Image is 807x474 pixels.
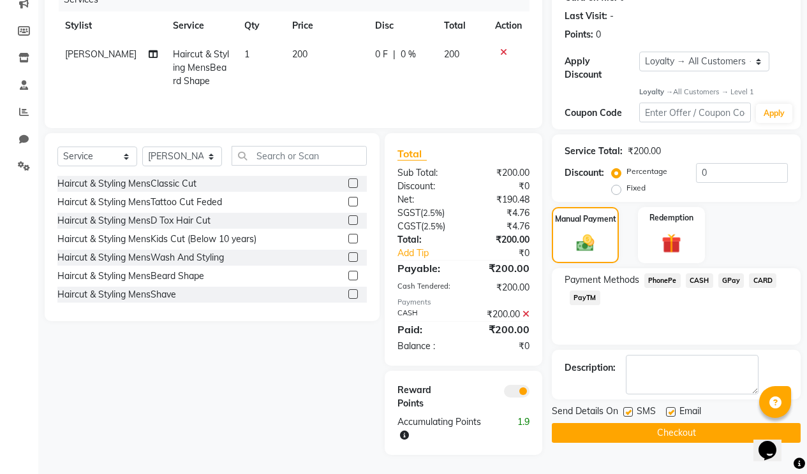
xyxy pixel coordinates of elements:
[388,166,464,180] div: Sub Total:
[639,87,673,96] strong: Loyalty →
[555,213,616,225] label: Manual Payment
[388,308,464,321] div: CASH
[639,87,788,97] div: All Customers → Level 1
[232,146,367,166] input: Search or Scan
[237,11,285,40] th: Qty
[57,196,222,209] div: Haircut & Styling MensTattoo Cut Feded
[57,288,176,301] div: Haircut & Styling MensShave
[424,221,443,231] span: 2.5%
[397,147,427,161] span: Total
[565,10,607,23] div: Last Visit:
[686,273,713,288] span: CASH
[463,340,539,353] div: ₹0
[436,11,487,40] th: Total
[388,384,464,410] div: Reward Points
[463,233,539,247] div: ₹200.00
[565,361,616,375] div: Description:
[388,206,464,220] div: ( )
[596,28,601,41] div: 0
[57,214,211,227] div: Haircut & Styling MensD Tox Hair Cut
[628,145,661,158] div: ₹200.00
[57,251,224,264] div: Haircut & Styling MensWash And Styling
[565,145,623,158] div: Service Total:
[388,233,464,247] div: Total:
[65,48,137,60] span: [PERSON_NAME]
[397,220,421,232] span: CGST
[57,11,165,40] th: Stylist
[393,48,396,61] span: |
[756,104,792,123] button: Apply
[388,193,464,206] div: Net:
[367,11,436,40] th: Disc
[565,166,604,180] div: Discount:
[397,297,529,308] div: Payments
[463,166,539,180] div: ₹200.00
[57,177,196,190] div: Haircut & Styling MensClassic Cut
[463,206,539,220] div: ₹4.76
[487,11,529,40] th: Action
[57,269,204,283] div: Haircut & Styling MensBeard Shape
[565,28,593,41] div: Points:
[285,11,367,40] th: Price
[649,212,693,224] label: Redemption
[463,193,539,206] div: ₹190.48
[401,48,416,61] span: 0 %
[626,166,667,177] label: Percentage
[244,48,249,60] span: 1
[463,180,539,193] div: ₹0
[388,415,501,442] div: Accumulating Points
[463,261,539,276] div: ₹200.00
[565,55,639,82] div: Apply Discount
[423,208,442,218] span: 2.5%
[565,106,639,120] div: Coupon Code
[749,273,776,288] span: CARD
[463,220,539,233] div: ₹4.76
[552,405,618,420] span: Send Details On
[626,182,646,194] label: Fixed
[656,231,687,255] img: _gift.svg
[57,233,256,246] div: Haircut & Styling MensKids Cut (Below 10 years)
[571,233,600,253] img: _cash.svg
[463,281,539,294] div: ₹200.00
[292,48,307,60] span: 200
[463,308,539,321] div: ₹200.00
[388,281,464,294] div: Cash Tendered:
[718,273,744,288] span: GPay
[753,423,794,461] iframe: chat widget
[444,48,459,60] span: 200
[639,103,751,122] input: Enter Offer / Coupon Code
[388,261,464,276] div: Payable:
[570,291,600,305] span: PayTM
[644,273,681,288] span: PhonePe
[388,247,476,260] a: Add Tip
[501,415,539,442] div: 1.9
[610,10,614,23] div: -
[388,322,464,337] div: Paid:
[388,340,464,353] div: Balance :
[476,247,539,260] div: ₹0
[388,180,464,193] div: Discount:
[375,48,388,61] span: 0 F
[463,322,539,337] div: ₹200.00
[388,220,464,233] div: ( )
[679,405,701,420] span: Email
[397,207,420,219] span: SGST
[565,273,639,287] span: Payment Methods
[552,423,801,443] button: Checkout
[173,48,229,87] span: Haircut & Styling MensBeard Shape
[637,405,656,420] span: SMS
[165,11,237,40] th: Service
